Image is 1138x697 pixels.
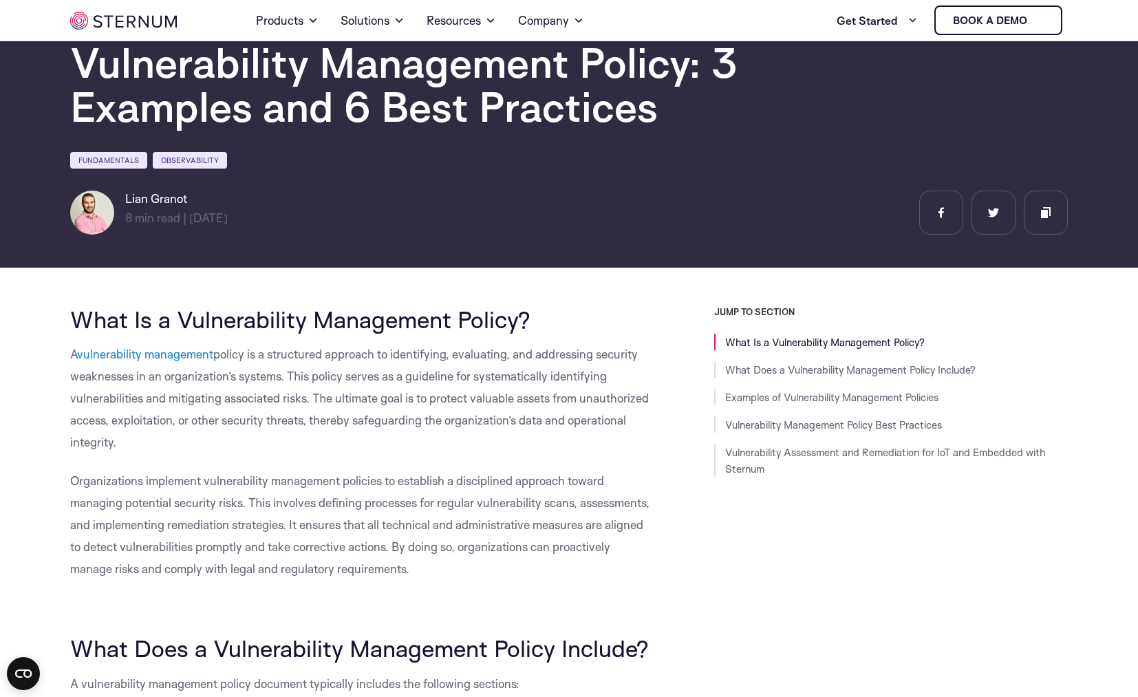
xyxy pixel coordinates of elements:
[70,191,114,235] img: Lian Granot
[427,1,496,40] a: Resources
[70,473,649,576] span: Organizations implement vulnerability management policies to establish a disciplined approach tow...
[189,211,228,225] span: [DATE]
[725,336,925,349] a: What Is a Vulnerability Management Policy?
[70,41,896,129] h1: Vulnerability Management Policy: 3 Examples and 6 Best Practices
[125,191,228,207] h6: Lian Granot
[725,418,942,431] a: Vulnerability Management Policy Best Practices
[725,446,1045,475] a: Vulnerability Assessment and Remediation for IoT and Embedded with Sternum
[256,1,319,40] a: Products
[153,152,227,169] a: Observability
[1033,15,1044,26] img: sternum iot
[725,391,938,404] a: Examples of Vulnerability Management Policies
[70,152,147,169] a: Fundamentals
[725,363,976,376] a: What Does a Vulnerability Management Policy Include?
[714,306,1068,317] h3: JUMP TO SECTION
[70,305,530,334] span: What Is a Vulnerability Management Policy?
[7,657,40,690] button: Open CMP widget
[125,211,132,225] span: 8
[341,1,405,40] a: Solutions
[70,347,649,449] span: policy is a structured approach to identifying, evaluating, and addressing security weaknesses in...
[70,347,77,361] span: A
[934,6,1062,35] a: Book a demo
[77,347,213,361] a: vulnerability management
[837,7,918,34] a: Get Started
[70,12,177,30] img: sternum iot
[518,1,584,40] a: Company
[125,211,186,225] span: min read |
